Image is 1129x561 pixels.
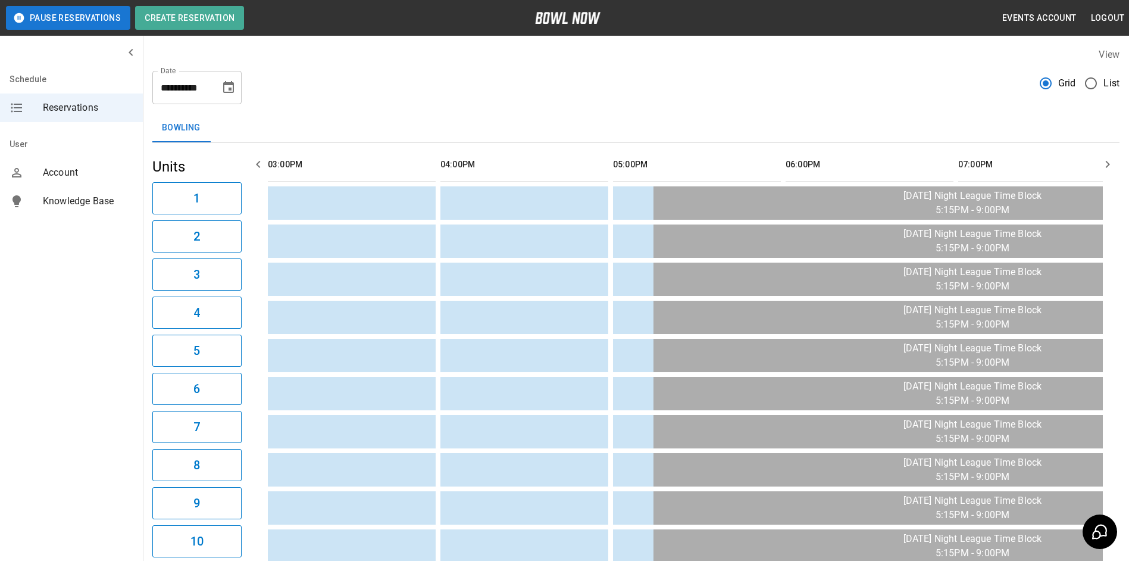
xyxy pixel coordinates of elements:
[193,227,200,246] h6: 2
[190,532,204,551] h6: 10
[193,494,200,513] h6: 9
[1099,49,1119,60] label: View
[193,417,200,437] h6: 7
[1086,7,1129,29] button: Logout
[152,335,242,367] button: 5
[613,148,781,182] th: 05:00PM
[1103,76,1119,91] span: List
[152,449,242,481] button: 8
[152,114,210,142] button: Bowling
[193,341,200,360] h6: 5
[193,456,200,475] h6: 8
[152,411,242,443] button: 7
[1058,76,1076,91] span: Grid
[152,182,242,214] button: 1
[152,487,242,519] button: 9
[193,303,200,322] h6: 4
[152,157,242,176] h5: Units
[193,189,200,208] h6: 1
[440,148,608,182] th: 04:00PM
[152,297,242,329] button: 4
[152,525,242,557] button: 10
[997,7,1081,29] button: Events Account
[217,76,240,99] button: Choose date, selected date is Aug 28, 2025
[786,148,953,182] th: 06:00PM
[268,148,436,182] th: 03:00PM
[193,379,200,398] h6: 6
[43,194,133,208] span: Knowledge Base
[535,12,601,24] img: logo
[193,265,200,284] h6: 3
[152,258,242,291] button: 3
[135,6,244,30] button: Create Reservation
[152,114,1119,142] div: inventory tabs
[6,6,130,30] button: Pause Reservations
[43,166,133,180] span: Account
[152,220,242,253] button: 2
[152,373,242,405] button: 6
[43,101,133,115] span: Reservations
